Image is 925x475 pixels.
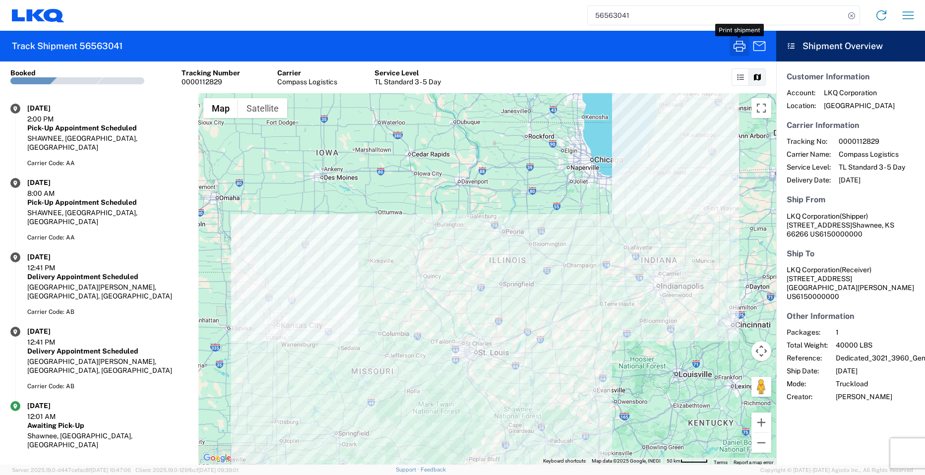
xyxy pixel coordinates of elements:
[787,195,915,204] h5: Ship From
[27,178,77,187] div: [DATE]
[776,31,925,61] header: Shipment Overview
[421,467,446,473] a: Feedback
[543,458,586,465] button: Keyboard shortcuts
[796,293,839,300] span: 6150000000
[787,72,915,81] h5: Customer Information
[27,123,188,132] div: Pick-Up Appointment Scheduled
[839,150,905,159] span: Compass Logistics
[787,176,831,184] span: Delivery Date:
[27,283,188,300] div: [GEOGRAPHIC_DATA][PERSON_NAME], [GEOGRAPHIC_DATA], [GEOGRAPHIC_DATA]
[27,357,188,375] div: [GEOGRAPHIC_DATA][PERSON_NAME], [GEOGRAPHIC_DATA], [GEOGRAPHIC_DATA]
[787,392,828,401] span: Creator:
[751,377,771,397] button: Drag Pegman onto the map to open Street View
[667,458,680,464] span: 50 km
[839,137,905,146] span: 0000112829
[277,77,337,86] div: Compass Logistics
[27,431,188,449] div: Shawnee, [GEOGRAPHIC_DATA], [GEOGRAPHIC_DATA]
[27,252,77,261] div: [DATE]
[787,328,828,337] span: Packages:
[201,452,234,465] a: Open this area in Google Maps (opens a new window)
[787,120,915,130] h5: Carrier Information
[27,134,188,152] div: SHAWNEE, [GEOGRAPHIC_DATA], [GEOGRAPHIC_DATA]
[787,101,816,110] span: Location:
[27,347,188,356] div: Delivery Appointment Scheduled
[751,413,771,432] button: Zoom in
[27,233,188,242] div: Carrier Code: AA
[787,379,828,388] span: Mode:
[787,354,828,362] span: Reference:
[787,137,831,146] span: Tracking No:
[27,198,188,207] div: Pick-Up Appointment Scheduled
[12,467,131,473] span: Server: 2025.19.0-d447cefac8f
[787,221,852,229] span: [STREET_ADDRESS]
[27,421,188,430] div: Awaiting Pick-Up
[787,249,915,258] h5: Ship To
[787,212,915,238] address: Shawnee, KS 66266 US
[787,265,915,301] address: [GEOGRAPHIC_DATA][PERSON_NAME] US
[787,212,840,220] span: LKQ Corporation
[201,452,234,465] img: Google
[27,401,77,410] div: [DATE]
[27,104,77,113] div: [DATE]
[751,98,771,118] button: Toggle fullscreen view
[819,230,863,238] span: 6150000000
[277,68,337,77] div: Carrier
[396,467,421,473] a: Support
[374,77,441,86] div: TL Standard 3 - 5 Day
[787,311,915,321] h5: Other Information
[91,467,131,473] span: [DATE] 10:47:06
[839,176,905,184] span: [DATE]
[839,163,905,172] span: TL Standard 3 - 5 Day
[787,150,831,159] span: Carrier Name:
[664,458,711,465] button: Map Scale: 50 km per 51 pixels
[760,466,913,475] span: Copyright © [DATE]-[DATE] Agistix Inc., All Rights Reserved
[787,266,871,283] span: LKQ Corporation [STREET_ADDRESS]
[27,272,188,281] div: Delivery Appointment Scheduled
[751,341,771,361] button: Map camera controls
[787,366,828,375] span: Ship Date:
[787,88,816,97] span: Account:
[198,467,239,473] span: [DATE] 09:39:01
[10,68,36,77] div: Booked
[27,327,77,336] div: [DATE]
[751,433,771,453] button: Zoom out
[27,263,77,272] div: 12:41 PM
[840,212,868,220] span: (Shipper)
[135,467,239,473] span: Client: 2025.19.0-129fbcf
[203,98,238,118] button: Show street map
[787,163,831,172] span: Service Level:
[27,189,77,198] div: 8:00 AM
[824,101,895,110] span: [GEOGRAPHIC_DATA]
[787,341,828,350] span: Total Weight:
[27,208,188,226] div: SHAWNEE, [GEOGRAPHIC_DATA], [GEOGRAPHIC_DATA]
[27,115,77,123] div: 2:00 PM
[592,458,661,464] span: Map data ©2025 Google, INEGI
[734,460,773,465] a: Report a map error
[27,412,77,421] div: 12:01 AM
[824,88,895,97] span: LKQ Corporation
[12,40,123,52] h2: Track Shipment 56563041
[840,266,871,274] span: (Receiver)
[27,159,188,168] div: Carrier Code: AA
[182,68,240,77] div: Tracking Number
[27,338,77,347] div: 12:41 PM
[588,6,845,25] input: Shipment, tracking or reference number
[714,460,728,465] a: Terms
[238,98,287,118] button: Show satellite imagery
[374,68,441,77] div: Service Level
[182,77,240,86] div: 0000112829
[27,307,188,316] div: Carrier Code: AB
[27,382,188,391] div: Carrier Code: AB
